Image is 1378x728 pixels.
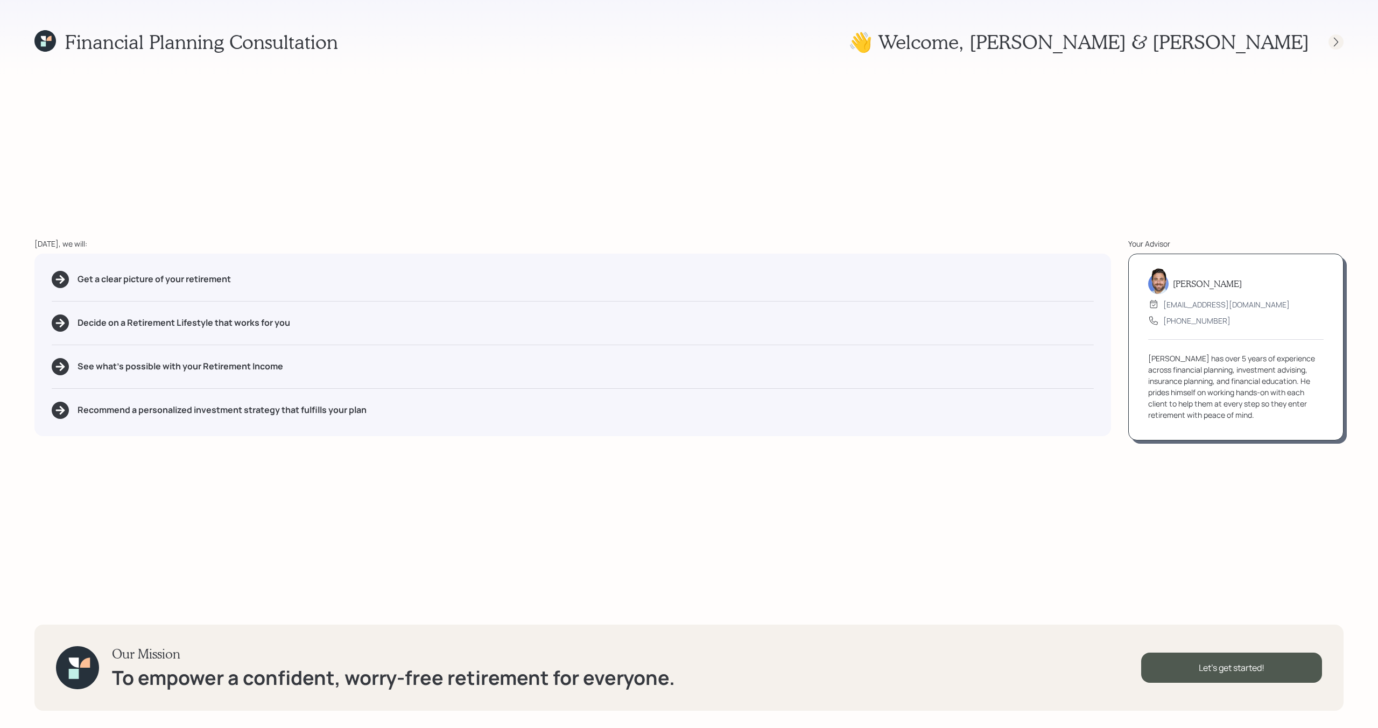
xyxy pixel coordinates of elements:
div: Your Advisor [1128,238,1344,249]
h1: To empower a confident, worry-free retirement for everyone. [112,666,675,689]
h1: 👋 Welcome , [PERSON_NAME] & [PERSON_NAME] [848,30,1309,53]
h5: [PERSON_NAME] [1173,278,1242,289]
div: [PHONE_NUMBER] [1163,315,1231,326]
h5: Recommend a personalized investment strategy that fulfills your plan [78,405,367,415]
img: michael-russo-headshot.png [1148,268,1169,294]
div: [PERSON_NAME] has over 5 years of experience across financial planning, investment advising, insu... [1148,353,1324,421]
div: [DATE], we will: [34,238,1111,249]
h3: Our Mission [112,646,675,662]
h5: See what's possible with your Retirement Income [78,361,283,372]
div: [EMAIL_ADDRESS][DOMAIN_NAME] [1163,299,1290,310]
div: Let's get started! [1141,653,1322,683]
h5: Get a clear picture of your retirement [78,274,231,284]
h1: Financial Planning Consultation [65,30,338,53]
h5: Decide on a Retirement Lifestyle that works for you [78,318,290,328]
